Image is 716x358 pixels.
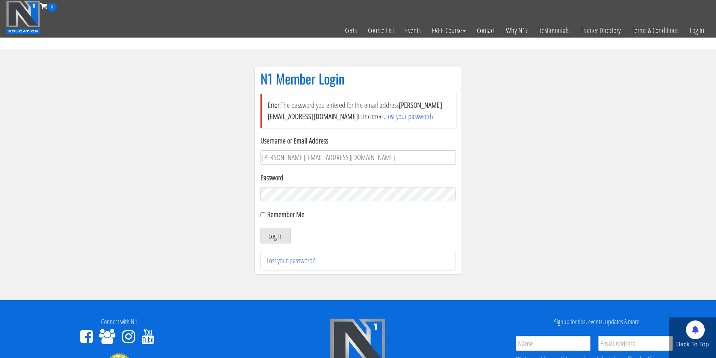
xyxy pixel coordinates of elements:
[260,71,456,86] h1: N1 Member Login
[516,336,590,351] input: Name
[268,100,442,121] strong: [PERSON_NAME][EMAIL_ADDRESS][DOMAIN_NAME]
[260,228,291,243] button: Log In
[400,12,426,49] a: Events
[626,12,684,49] a: Terms & Conditions
[500,12,533,49] a: Why N1?
[47,3,57,12] span: 0
[260,135,456,147] label: Username or Email Address
[669,340,716,349] p: Back To Top
[260,172,456,183] label: Password
[471,12,500,49] a: Contact
[268,100,281,110] strong: Error:
[533,12,575,49] a: Testimonials
[40,1,57,11] a: 0
[260,94,456,128] li: The password you entered for the email address is incorrect.
[483,318,710,326] h4: Signup for tips, events, updates & more
[339,12,362,49] a: Certs
[426,12,471,49] a: FREE Course
[385,111,434,121] a: Lost your password?
[684,12,710,49] a: Log In
[362,12,400,49] a: Course List
[575,12,626,49] a: Trainer Directory
[266,255,315,266] a: Lost your password?
[598,336,673,351] input: Email Address
[6,0,40,34] img: n1-education
[6,318,233,326] h4: Connect with N1
[267,209,304,219] label: Remember Me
